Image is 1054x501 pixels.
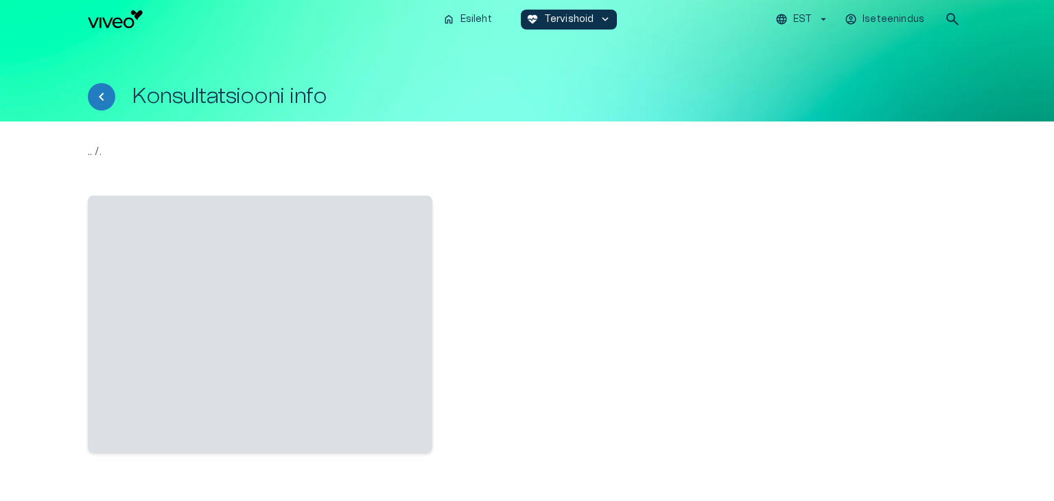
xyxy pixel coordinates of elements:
[88,10,143,28] img: Viveo logo
[793,12,812,27] p: EST
[526,13,539,25] span: ecg_heart
[939,5,966,33] button: open search modal
[599,13,611,25] span: keyboard_arrow_down
[521,10,618,30] button: ecg_heartTervishoidkeyboard_arrow_down
[460,12,492,27] p: Esileht
[88,196,432,452] span: ‌
[88,83,115,110] button: Tagasi
[132,84,327,108] h1: Konsultatsiooni info
[843,10,928,30] button: Iseteenindus
[437,10,499,30] button: homeEsileht
[443,13,455,25] span: home
[88,143,966,160] p: .. / .
[944,11,961,27] span: search
[773,10,832,30] button: EST
[863,12,924,27] p: Iseteenindus
[88,10,432,28] a: Navigate to homepage
[544,12,594,27] p: Tervishoid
